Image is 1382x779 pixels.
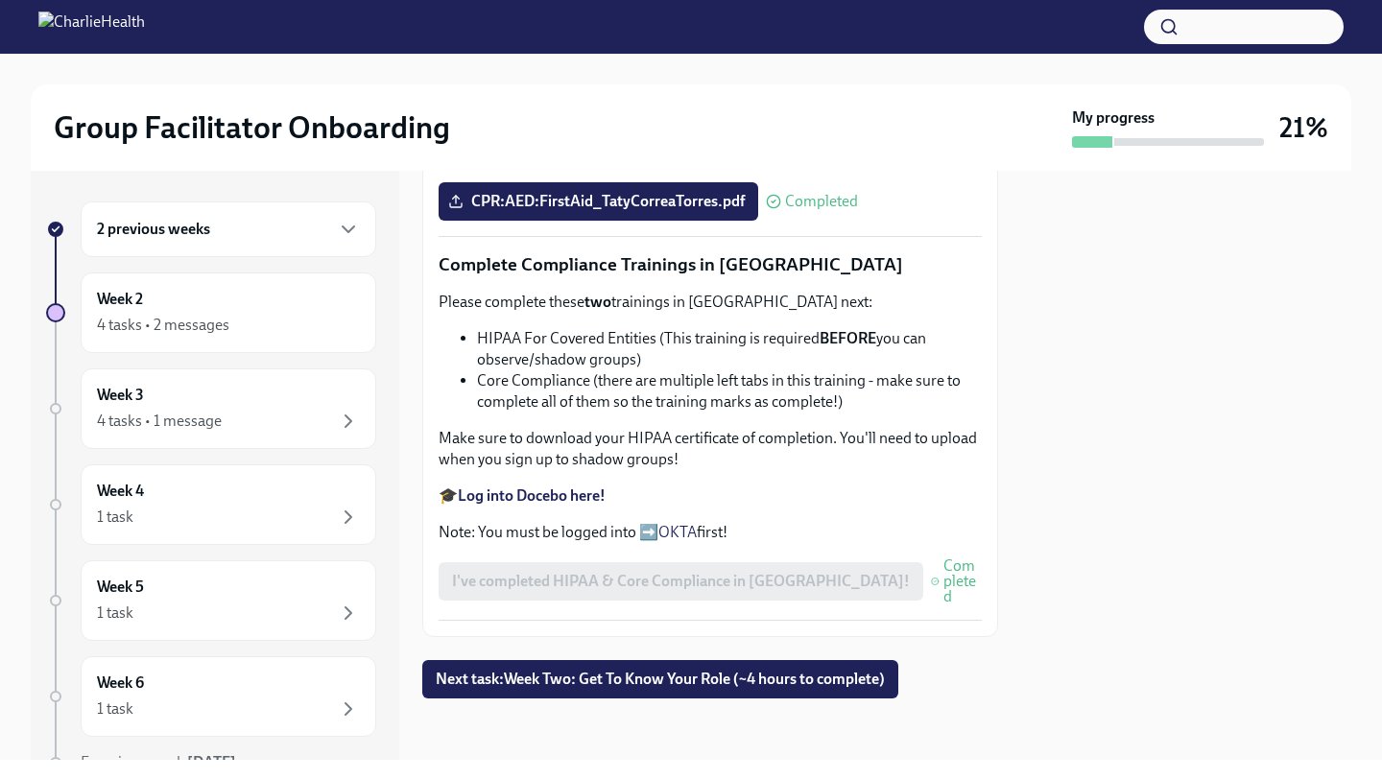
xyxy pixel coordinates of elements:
span: Completed [943,558,982,604]
a: Week 41 task [46,464,376,545]
strong: BEFORE [820,329,876,347]
button: Next task:Week Two: Get To Know Your Role (~4 hours to complete) [422,660,898,698]
a: Week 24 tasks • 2 messages [46,272,376,353]
img: CharlieHealth [38,12,145,42]
a: Week 34 tasks • 1 message [46,368,376,449]
span: Next task : Week Two: Get To Know Your Role (~4 hours to complete) [436,670,885,689]
div: 1 task [97,602,133,624]
h6: Week 4 [97,481,144,502]
h6: 2 previous weeks [97,219,210,240]
li: HIPAA For Covered Entities (This training is required you can observe/shadow groups) [477,328,982,370]
span: Experience ends [81,753,236,771]
strong: My progress [1072,107,1155,129]
p: 🎓 [439,485,982,507]
h6: Week 6 [97,673,144,694]
h6: Week 3 [97,385,144,406]
h3: 21% [1279,110,1328,145]
h2: Group Facilitator Onboarding [54,108,450,147]
span: Completed [785,194,858,209]
div: 4 tasks • 2 messages [97,315,229,336]
div: 4 tasks • 1 message [97,411,222,432]
li: Core Compliance (there are multiple left tabs in this training - make sure to complete all of the... [477,370,982,413]
div: 2 previous weeks [81,201,376,257]
a: Week 51 task [46,560,376,641]
div: 1 task [97,507,133,528]
div: 1 task [97,698,133,720]
a: Week 61 task [46,656,376,737]
h6: Week 2 [97,289,143,310]
p: Make sure to download your HIPAA certificate of completion. You'll need to upload when you sign u... [439,428,982,470]
p: Complete Compliance Trainings in [GEOGRAPHIC_DATA] [439,252,982,277]
h6: Week 5 [97,577,144,598]
label: CPR:AED:FirstAid_TatyCorreaTorres.pdf [439,182,758,221]
a: Log into Docebo here! [458,486,606,505]
span: CPR:AED:FirstAid_TatyCorreaTorres.pdf [452,192,745,211]
p: Please complete these trainings in [GEOGRAPHIC_DATA] next: [439,292,982,313]
p: Note: You must be logged into ➡️ first! [439,522,982,543]
a: OKTA [658,523,697,541]
strong: [DATE] [187,753,236,771]
strong: two [584,293,611,311]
